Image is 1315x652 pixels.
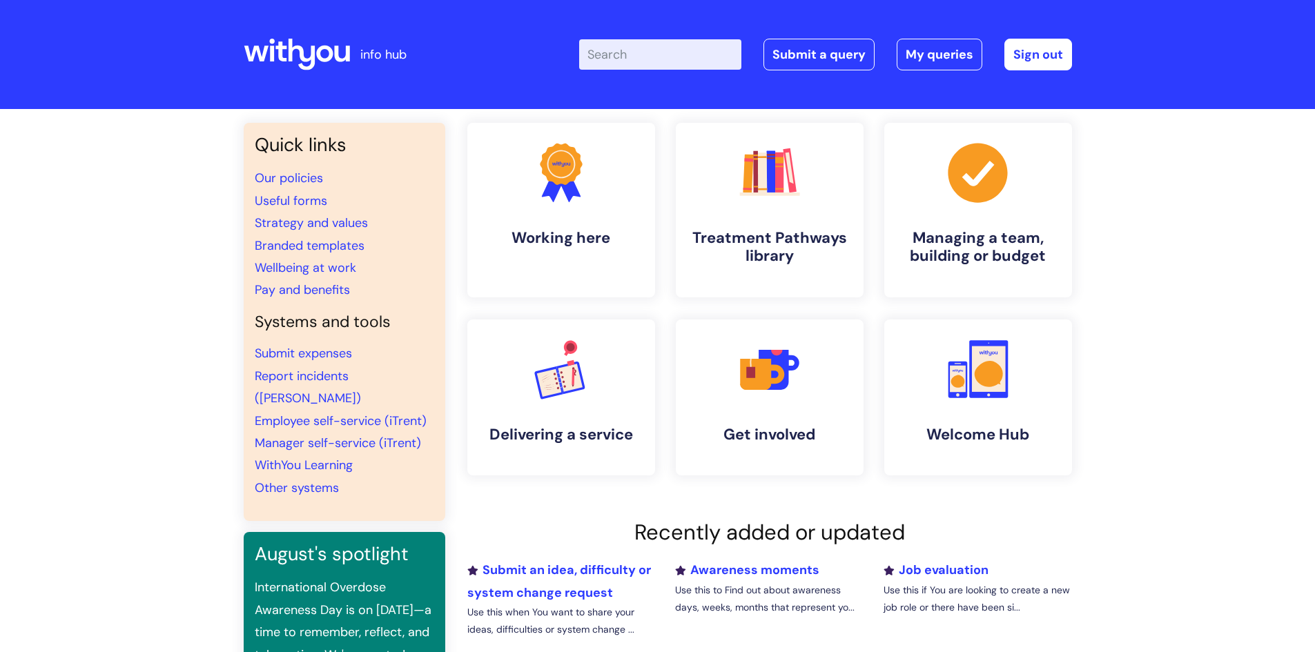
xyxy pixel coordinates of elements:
[897,39,982,70] a: My queries
[467,562,651,600] a: Submit an idea, difficulty or system change request
[895,426,1061,444] h4: Welcome Hub
[675,582,863,616] p: Use this to Find out about awareness days, weeks, months that represent yo...
[579,39,741,70] input: Search
[467,319,655,475] a: Delivering a service
[255,435,421,451] a: Manager self-service (iTrent)
[255,368,361,406] a: Report incidents ([PERSON_NAME])
[255,259,356,276] a: Wellbeing at work
[687,426,853,444] h4: Get involved
[676,123,864,297] a: Treatment Pathways library
[255,345,352,362] a: Submit expenses
[255,281,350,298] a: Pay and benefits
[675,562,819,578] a: Awareness moments
[676,319,864,475] a: Get involved
[467,520,1072,545] h2: Recently added or updated
[255,170,323,186] a: Our policies
[884,582,1071,616] p: Use this if You are looking to create a new job role or there have been si...
[467,604,655,638] p: Use this when You want to share your ideas, difficulties or system change ...
[579,39,1072,70] div: | -
[255,480,339,496] a: Other systems
[255,192,327,209] a: Useful forms
[255,543,434,565] h3: August's spotlight
[255,215,368,231] a: Strategy and values
[467,123,655,297] a: Working here
[884,123,1072,297] a: Managing a team, building or budget
[255,134,434,156] h3: Quick links
[687,229,853,266] h4: Treatment Pathways library
[884,319,1072,475] a: Welcome Hub
[763,39,875,70] a: Submit a query
[255,237,364,254] a: Branded templates
[478,229,644,247] h4: Working here
[895,229,1061,266] h4: Managing a team, building or budget
[884,562,988,578] a: Job evaluation
[1004,39,1072,70] a: Sign out
[255,413,427,429] a: Employee self-service (iTrent)
[360,43,407,66] p: info hub
[255,313,434,332] h4: Systems and tools
[255,457,353,473] a: WithYou Learning
[478,426,644,444] h4: Delivering a service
